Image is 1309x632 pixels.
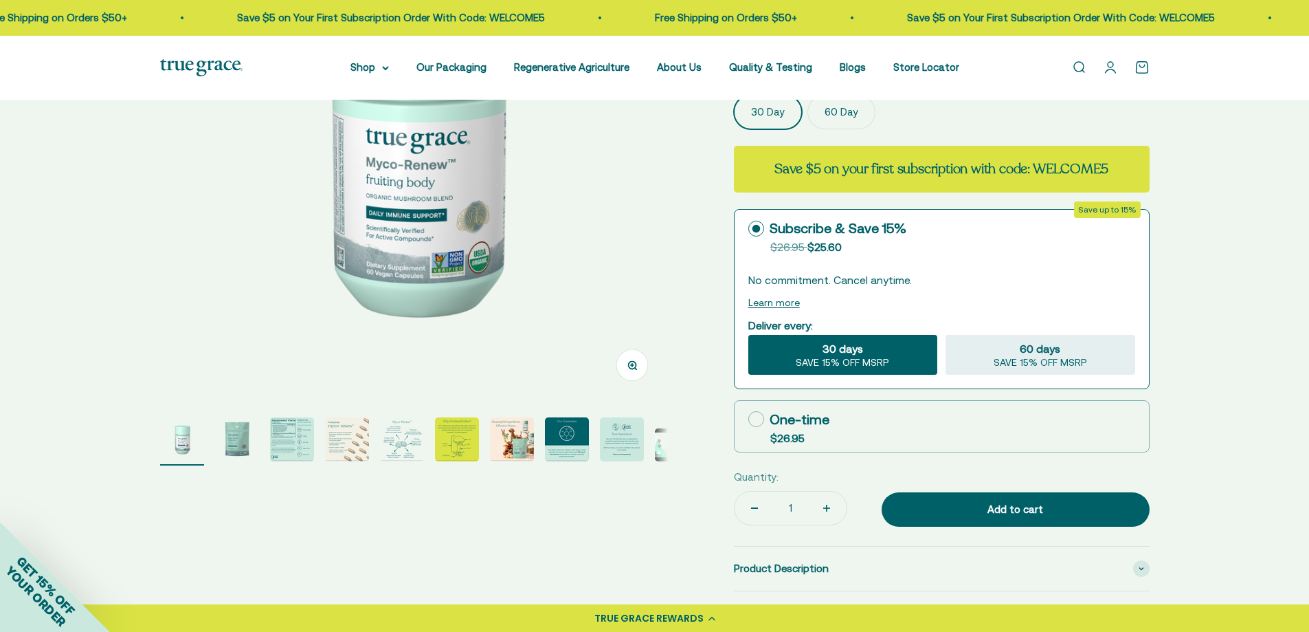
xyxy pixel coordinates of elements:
button: Go to item 5 [380,417,424,466]
button: Add to cart [882,492,1150,527]
div: Add to cart [909,501,1122,518]
a: Our Packaging [416,61,486,73]
img: The "fruiting body" (typically the stem, gills, and cap of the mushroom) has higher levels of act... [435,417,479,461]
span: GET 15% OFF [14,554,78,618]
button: Go to item 7 [490,417,534,466]
img: Meaningful Ingredients. Effective Doses. [490,417,534,461]
button: Go to item 9 [600,417,644,466]
strong: Save $5 on your first subscription with code: WELCOME5 [774,160,1108,178]
div: TRUE GRACE REWARDS [594,611,704,626]
img: Myco-Renew [215,417,259,461]
img: Reishi supports immune health, daily balance, and longevity* Lion’s Mane supports brain, nerve, a... [380,417,424,461]
summary: Product Description [734,547,1150,591]
button: Go to item 8 [545,417,589,466]
img: Myco-RenewTM Blend Mushroom Supplements for Daily Immune Support* 1 g daily to support a healthy ... [160,417,204,461]
span: Product Description [734,560,829,577]
summary: Shop [350,59,389,76]
button: Go to item 10 [655,428,699,466]
img: True Grace full-spectrum mushroom extracts are crafted with intention. We start with the fruiting... [270,417,314,461]
img: True Grace mushrooms undergo a multi-step hot water extraction process to create extracts with 25... [545,417,589,461]
button: Increase quantity [807,492,847,525]
button: Go to item 6 [435,417,479,466]
a: Store Locator [893,61,959,73]
label: Quantity: [734,469,779,486]
a: Quality & Testing [729,61,812,73]
a: Free Shipping on Orders $50+ [655,12,797,23]
img: We work with Alkemist Labs, an independent, accredited botanical testing lab, to test the purity,... [600,417,644,461]
button: Go to item 1 [160,417,204,466]
a: About Us [657,61,702,73]
img: - Mushrooms are grown on their natural food source and hand-harvested at their peak - 250 mg beta... [325,417,369,461]
button: Go to item 4 [325,417,369,466]
button: Go to item 3 [270,417,314,466]
a: Blogs [840,61,866,73]
span: YOUR ORDER [3,563,69,629]
p: Save $5 on Your First Subscription Order With Code: WELCOME5 [907,10,1215,26]
a: Regenerative Agriculture [514,61,629,73]
button: Go to item 2 [215,417,259,466]
p: Save $5 on Your First Subscription Order With Code: WELCOME5 [237,10,545,26]
button: Decrease quantity [735,492,774,525]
